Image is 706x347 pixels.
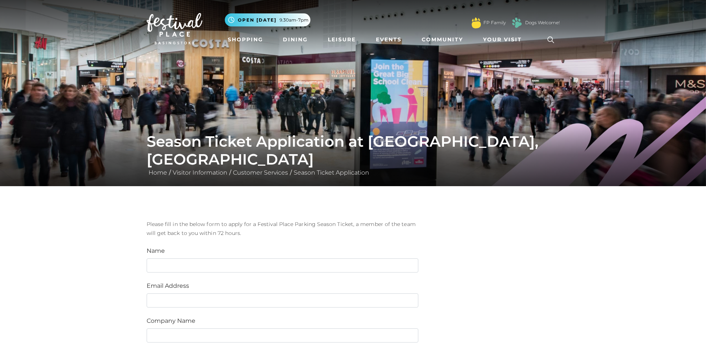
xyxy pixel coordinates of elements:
a: Leisure [325,33,359,47]
a: Your Visit [480,33,528,47]
a: Shopping [225,33,266,47]
a: Events [373,33,405,47]
a: FP Family [483,19,506,26]
a: Dogs Welcome! [525,19,560,26]
button: Open [DATE] 9.30am-7pm [225,13,310,26]
a: Community [419,33,466,47]
div: / / / [141,133,565,177]
a: Dining [280,33,311,47]
a: Customer Services [231,169,290,176]
a: Season Ticket Application [292,169,371,176]
label: Company Name [147,316,195,325]
h1: Season Ticket Application at [GEOGRAPHIC_DATA], [GEOGRAPHIC_DATA] [147,133,560,168]
label: Email Address [147,281,189,290]
span: 9.30am-7pm [279,17,309,23]
span: Open [DATE] [238,17,277,23]
label: Name [147,246,165,255]
p: Please fill in the below form to apply for a Festival Place Parking Season Ticket, a member of th... [147,220,418,238]
img: Festival Place Logo [147,13,202,44]
a: Home [147,169,169,176]
span: Your Visit [483,36,522,44]
a: Visitor Information [171,169,229,176]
